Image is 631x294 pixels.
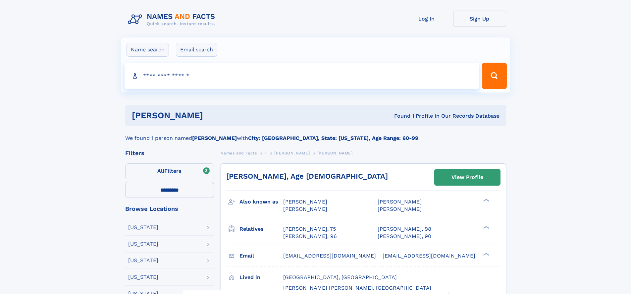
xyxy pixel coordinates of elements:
label: Email search [176,43,217,57]
a: Sign Up [453,11,506,27]
div: ❯ [482,252,490,256]
span: [EMAIL_ADDRESS][DOMAIN_NAME] [383,253,475,259]
span: [EMAIL_ADDRESS][DOMAIN_NAME] [283,253,376,259]
div: ❯ [482,225,490,229]
a: [PERSON_NAME], 90 [378,233,431,240]
a: [PERSON_NAME] [274,149,310,157]
div: Filters [125,150,214,156]
span: [PERSON_NAME] [317,151,353,155]
span: [PERSON_NAME] [283,206,327,212]
a: [PERSON_NAME], 96 [283,233,337,240]
div: Browse Locations [125,206,214,212]
h3: Email [239,250,283,262]
div: [US_STATE] [128,225,158,230]
b: City: [GEOGRAPHIC_DATA], State: [US_STATE], Age Range: 60-99 [248,135,418,141]
span: [GEOGRAPHIC_DATA], [GEOGRAPHIC_DATA] [283,274,397,280]
label: Name search [127,43,169,57]
div: View Profile [451,170,483,185]
input: search input [125,63,479,89]
h1: [PERSON_NAME] [132,111,299,120]
a: F [264,149,267,157]
h3: Lived in [239,272,283,283]
a: View Profile [435,169,500,185]
span: [PERSON_NAME] [378,199,422,205]
span: [PERSON_NAME] [378,206,422,212]
a: [PERSON_NAME], 75 [283,225,336,233]
b: [PERSON_NAME] [192,135,237,141]
a: Names and Facts [221,149,257,157]
div: ❯ [482,198,490,203]
h3: Relatives [239,223,283,235]
a: [PERSON_NAME], 98 [378,225,431,233]
div: [US_STATE] [128,241,158,247]
div: [US_STATE] [128,274,158,280]
label: Filters [125,163,214,179]
div: We found 1 person named with . [125,126,506,142]
span: All [157,168,164,174]
button: Search Button [482,63,506,89]
a: [PERSON_NAME], Age [DEMOGRAPHIC_DATA] [226,172,388,180]
div: Found 1 Profile In Our Records Database [298,112,500,120]
span: [PERSON_NAME] [274,151,310,155]
span: [PERSON_NAME] [PERSON_NAME], [GEOGRAPHIC_DATA] [283,285,431,291]
span: [PERSON_NAME] [283,199,327,205]
img: Logo Names and Facts [125,11,221,29]
div: [US_STATE] [128,258,158,263]
h3: Also known as [239,196,283,207]
span: F [264,151,267,155]
a: Log In [400,11,453,27]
